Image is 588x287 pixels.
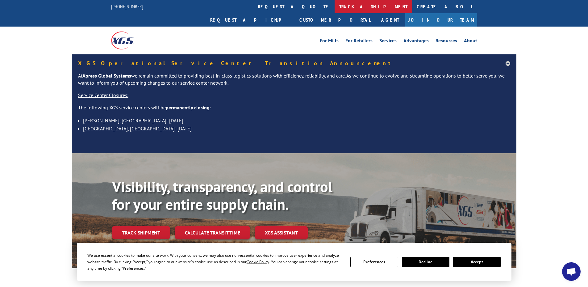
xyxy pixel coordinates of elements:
a: Services [379,38,397,45]
strong: Xpress Global Systems [82,73,131,79]
strong: permanently closing [166,104,210,111]
p: The following XGS service centers will be : [78,104,510,116]
a: Track shipment [112,226,170,239]
a: Customer Portal [295,13,375,27]
a: [PHONE_NUMBER] [111,3,143,10]
a: Resources [436,38,457,45]
span: Preferences [123,266,144,271]
span: Cookie Policy [247,259,269,264]
a: About [464,38,477,45]
div: We use essential cookies to make our site work. With your consent, we may also use non-essential ... [87,252,343,272]
a: Request a pickup [206,13,295,27]
a: XGS ASSISTANT [255,226,308,239]
a: For Retailers [345,38,373,45]
a: Join Our Team [405,13,477,27]
button: Accept [453,257,501,267]
a: Open chat [562,262,581,281]
h5: XGS Operational Service Center Transition Announcement [78,61,510,66]
a: Calculate transit time [175,226,250,239]
li: [GEOGRAPHIC_DATA], [GEOGRAPHIC_DATA]- [DATE] [83,125,510,133]
li: [PERSON_NAME], [GEOGRAPHIC_DATA]- [DATE] [83,116,510,125]
p: At we remain committed to providing best-in-class logistics solutions with efficiency, reliabilit... [78,72,510,92]
button: Decline [402,257,449,267]
b: Visibility, transparency, and control for your entire supply chain. [112,177,332,214]
button: Preferences [350,257,398,267]
a: Advantages [403,38,429,45]
div: Cookie Consent Prompt [77,243,511,281]
u: Service Center Closures: [78,92,128,98]
a: Agent [375,13,405,27]
a: For Mills [320,38,339,45]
